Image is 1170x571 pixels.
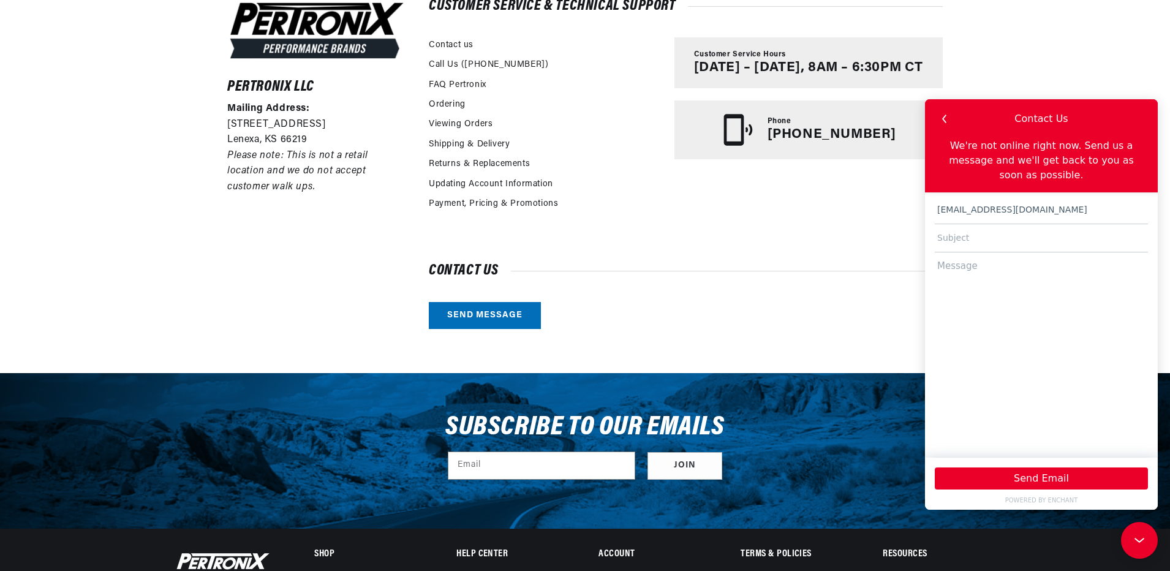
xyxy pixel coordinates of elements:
[429,178,553,191] a: Updating Account Information
[647,452,722,480] button: Subscribe
[227,117,406,133] p: [STREET_ADDRESS]
[429,39,474,52] a: Contact us
[227,104,310,113] strong: Mailing Address:
[89,12,143,27] div: Contact Us
[768,127,896,143] p: [PHONE_NUMBER]
[429,265,943,277] h2: Contact us
[429,58,548,72] a: Call Us ([PHONE_NUMBER])
[429,138,510,151] a: Shipping & Delivery
[429,302,541,330] a: Send message
[694,50,786,60] span: Customer Service Hours
[5,39,228,88] div: We're not online right now. Send us a message and we'll get back to you as soon as possible.
[694,60,923,76] p: [DATE] – [DATE], 8AM – 6:30PM CT
[227,132,406,148] p: Lenexa, KS 66219
[674,100,943,159] a: Phone [PHONE_NUMBER]
[227,151,368,192] em: Please note: This is not a retail location and we do not accept customer walk ups.
[5,396,228,406] a: POWERED BY ENCHANT
[10,97,223,125] input: Email
[429,118,493,131] a: Viewing Orders
[429,78,486,92] a: FAQ Pertronix
[768,116,791,127] span: Phone
[429,98,466,112] a: Ordering
[445,416,725,439] h3: Subscribe to our emails
[10,125,223,153] input: Subject
[448,452,635,479] input: Email
[227,81,406,93] h6: Pertronix LLC
[429,157,530,171] a: Returns & Replacements
[10,368,223,390] button: Send Email
[429,197,558,211] a: Payment, Pricing & Promotions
